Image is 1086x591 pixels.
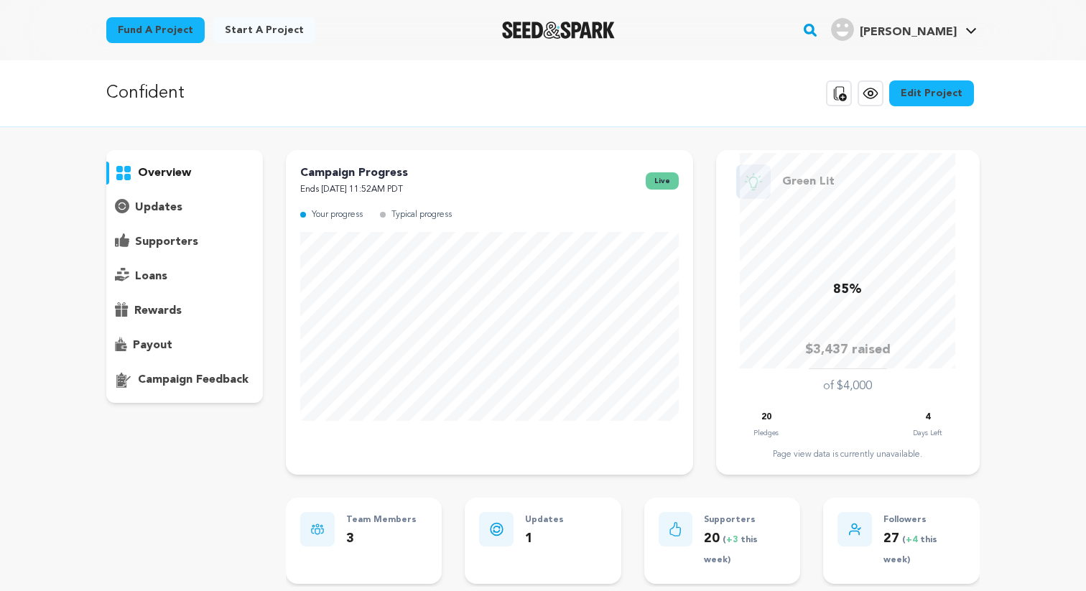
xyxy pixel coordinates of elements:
p: updates [135,199,182,216]
p: Pledges [753,426,779,440]
p: Campaign Progress [300,164,408,182]
span: +3 [726,536,741,544]
p: 20 [704,529,786,570]
button: campaign feedback [106,368,263,391]
p: rewards [134,302,182,320]
p: 85% [833,279,862,300]
p: supporters [135,233,198,251]
p: Followers [883,512,965,529]
p: Supporters [704,512,786,529]
p: Ends [DATE] 11:52AM PDT [300,182,408,198]
button: payout [106,334,263,357]
p: of $4,000 [823,378,872,395]
p: Typical progress [391,207,452,223]
p: 27 [883,529,965,570]
a: Start a project [213,17,315,43]
p: Confident [106,80,185,106]
p: payout [133,337,172,354]
a: Seed&Spark Homepage [502,22,615,39]
p: overview [138,164,191,182]
p: 4 [925,409,930,426]
p: Team Members [346,512,417,529]
p: 1 [525,529,564,549]
p: Updates [525,512,564,529]
button: updates [106,196,263,219]
a: Fund a project [106,17,205,43]
span: live [646,172,679,190]
p: Your progress [312,207,363,223]
button: overview [106,162,263,185]
div: Page view data is currently unavailable. [730,449,965,460]
p: Days Left [913,426,942,440]
a: Caitlyn L.'s Profile [828,15,980,41]
button: rewards [106,299,263,322]
span: ( this week) [704,536,758,565]
p: 20 [761,409,771,426]
span: [PERSON_NAME] [860,27,957,38]
span: ( this week) [883,536,937,565]
a: Edit Project [889,80,974,106]
img: user.png [831,18,854,41]
p: loans [135,268,167,285]
img: Seed&Spark Logo Dark Mode [502,22,615,39]
p: campaign feedback [138,371,249,388]
button: loans [106,265,263,288]
span: +4 [906,536,920,544]
div: Caitlyn L.'s Profile [831,18,957,41]
button: supporters [106,231,263,253]
span: Caitlyn L.'s Profile [828,15,980,45]
p: 3 [346,529,417,549]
